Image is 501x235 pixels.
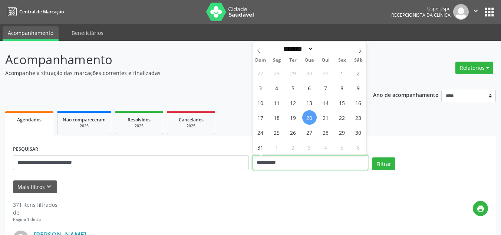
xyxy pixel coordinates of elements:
[286,110,300,125] span: Agosto 19, 2025
[473,201,488,216] button: print
[172,123,210,129] div: 2025
[5,6,64,18] a: Central de Marcação
[270,81,284,95] span: Agosto 4, 2025
[270,66,284,80] span: Julho 28, 2025
[253,81,268,95] span: Agosto 3, 2025
[286,66,300,80] span: Julho 29, 2025
[253,66,268,80] span: Julho 27, 2025
[317,58,334,63] span: Qui
[13,201,57,209] div: 371 itens filtrados
[281,45,314,53] select: Month
[301,58,317,63] span: Qua
[270,110,284,125] span: Agosto 18, 2025
[270,140,284,154] span: Setembro 1, 2025
[302,125,317,140] span: Agosto 27, 2025
[253,95,268,110] span: Agosto 10, 2025
[302,66,317,80] span: Julho 30, 2025
[286,125,300,140] span: Agosto 26, 2025
[335,81,349,95] span: Agosto 8, 2025
[335,95,349,110] span: Agosto 15, 2025
[302,140,317,154] span: Setembro 3, 2025
[3,26,59,41] a: Acompanhamento
[253,125,268,140] span: Agosto 24, 2025
[391,12,451,18] span: Recepcionista da clínica
[455,62,493,74] button: Relatórios
[319,140,333,154] span: Setembro 4, 2025
[319,95,333,110] span: Agosto 14, 2025
[302,110,317,125] span: Agosto 20, 2025
[253,140,268,154] span: Agosto 31, 2025
[477,205,485,213] i: print
[13,216,57,223] div: Página 1 de 25
[319,125,333,140] span: Agosto 28, 2025
[351,125,366,140] span: Agosto 30, 2025
[179,117,204,123] span: Cancelados
[63,123,106,129] div: 2025
[13,144,38,155] label: PESQUISAR
[334,58,350,63] span: Sex
[302,81,317,95] span: Agosto 6, 2025
[253,58,269,63] span: Dom
[313,45,338,53] input: Year
[5,69,349,77] p: Acompanhe a situação das marcações correntes e finalizadas
[319,66,333,80] span: Julho 31, 2025
[372,157,395,170] button: Filtrar
[285,58,301,63] span: Ter
[128,117,151,123] span: Resolvidos
[351,140,366,154] span: Setembro 6, 2025
[66,26,109,39] a: Beneficiários
[270,95,284,110] span: Agosto 11, 2025
[270,125,284,140] span: Agosto 25, 2025
[335,66,349,80] span: Agosto 1, 2025
[253,110,268,125] span: Agosto 17, 2025
[45,183,53,191] i: keyboard_arrow_down
[350,58,366,63] span: Sáb
[391,6,451,12] div: Uspe Uspe
[472,7,480,15] i: 
[17,117,42,123] span: Agendados
[286,140,300,154] span: Setembro 2, 2025
[335,110,349,125] span: Agosto 22, 2025
[469,4,483,20] button: 
[335,125,349,140] span: Agosto 29, 2025
[121,123,158,129] div: 2025
[63,117,106,123] span: Não compareceram
[286,95,300,110] span: Agosto 12, 2025
[351,81,366,95] span: Agosto 9, 2025
[373,90,439,99] p: Ano de acompanhamento
[302,95,317,110] span: Agosto 13, 2025
[319,81,333,95] span: Agosto 7, 2025
[13,180,57,193] button: Mais filtroskeyboard_arrow_down
[19,9,64,15] span: Central de Marcação
[286,81,300,95] span: Agosto 5, 2025
[483,6,496,19] button: apps
[351,66,366,80] span: Agosto 2, 2025
[453,4,469,20] img: img
[351,110,366,125] span: Agosto 23, 2025
[5,50,349,69] p: Acompanhamento
[13,209,57,216] div: de
[319,110,333,125] span: Agosto 21, 2025
[335,140,349,154] span: Setembro 5, 2025
[351,95,366,110] span: Agosto 16, 2025
[268,58,285,63] span: Seg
